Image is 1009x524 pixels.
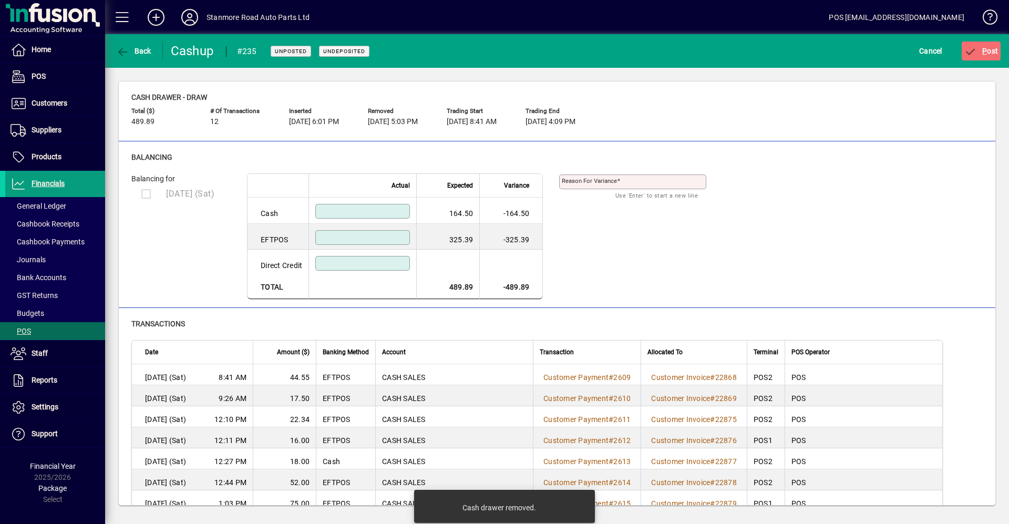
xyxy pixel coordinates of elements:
td: POS1 [747,427,785,448]
span: 22875 [715,415,737,424]
span: Banking Method [323,346,369,358]
a: Customer Invoice#22868 [647,372,740,383]
td: POS2 [747,448,785,469]
div: Cashup [171,43,215,59]
a: Journals [5,251,105,269]
mat-hint: Use 'Enter' to start a new line [615,189,698,201]
span: 2612 [613,436,631,445]
span: Customer Payment [543,394,609,403]
a: Customer Invoice#22878 [647,477,740,488]
span: 12 [210,118,219,126]
td: CASH SALES [375,469,533,490]
div: #235 [237,43,257,60]
td: POS2 [747,385,785,406]
div: Stanmore Road Auto Parts Ltd [207,9,310,26]
td: -325.39 [479,224,542,250]
td: CASH SALES [375,427,533,448]
td: POS [785,469,942,490]
span: Date [145,346,158,358]
td: CASH SALES [375,385,533,406]
span: [DATE] (Sat) [145,477,186,488]
span: Package [38,484,67,492]
span: Total ($) [131,108,194,115]
a: Staff [5,341,105,367]
span: # [609,373,613,382]
span: POS Operator [791,346,830,358]
span: [DATE] (Sat) [145,393,186,404]
span: [DATE] (Sat) [145,414,186,425]
span: [DATE] (Sat) [166,189,214,199]
span: 22877 [715,457,737,466]
span: # [710,394,715,403]
span: Products [32,152,61,161]
td: EFTPOS [316,364,375,385]
span: 2609 [613,373,631,382]
span: Customer Invoice [651,415,710,424]
span: # [609,478,613,487]
td: EFTPOS [316,385,375,406]
td: 75.00 [253,490,316,511]
span: Trading start [447,108,510,115]
span: 2615 [613,499,631,508]
span: Reports [32,376,57,384]
span: [DATE] (Sat) [145,456,186,467]
span: # [609,499,613,508]
span: 22869 [715,394,737,403]
a: GST Returns [5,286,105,304]
td: 18.00 [253,448,316,469]
a: POS [5,322,105,340]
span: Undeposited [323,48,365,55]
span: Customer Payment [543,478,609,487]
span: Cashbook Payments [11,238,85,246]
a: Customer Payment#2612 [540,435,634,446]
span: Customer Invoice [651,394,710,403]
span: Bank Accounts [11,273,66,282]
a: Customers [5,90,105,117]
button: Profile [173,8,207,27]
button: Post [962,42,1001,60]
td: 164.50 [416,198,479,224]
a: Bank Accounts [5,269,105,286]
a: Customer Invoice#22879 [647,498,740,509]
td: EFTPOS [316,427,375,448]
span: Inserted [289,108,352,115]
span: 2610 [613,394,631,403]
span: # [609,457,613,466]
a: POS [5,64,105,90]
span: 2613 [613,457,631,466]
td: POS1 [747,490,785,511]
span: [DATE] 6:01 PM [289,118,339,126]
span: 12:11 PM [214,435,246,446]
span: Customer Payment [543,373,609,382]
mat-label: Reason for variance [562,177,617,184]
span: # [710,415,715,424]
a: Suppliers [5,117,105,143]
span: Unposted [275,48,307,55]
span: Transactions [131,320,185,328]
span: 12:27 PM [214,456,246,467]
span: POS [11,327,31,335]
span: Customer Invoice [651,499,710,508]
span: 1:03 PM [219,498,246,509]
span: Actual [392,180,410,191]
td: EFTPOS [248,224,308,250]
span: Back [116,47,151,55]
span: Variance [504,180,529,191]
td: CASH SALES [375,490,533,511]
span: Budgets [11,309,44,317]
span: Customer Invoice [651,373,710,382]
span: 8:41 AM [219,372,246,383]
span: Cancel [919,43,942,59]
span: Removed [368,108,431,115]
span: Customers [32,99,67,107]
td: POS [785,385,942,406]
td: EFTPOS [316,469,375,490]
a: Customer Payment#2610 [540,393,634,404]
span: # [609,415,613,424]
span: [DATE] (Sat) [145,435,186,446]
td: Direct Credit [248,250,308,275]
td: -489.89 [479,275,542,299]
span: # [710,478,715,487]
span: # [609,436,613,445]
span: 22868 [715,373,737,382]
